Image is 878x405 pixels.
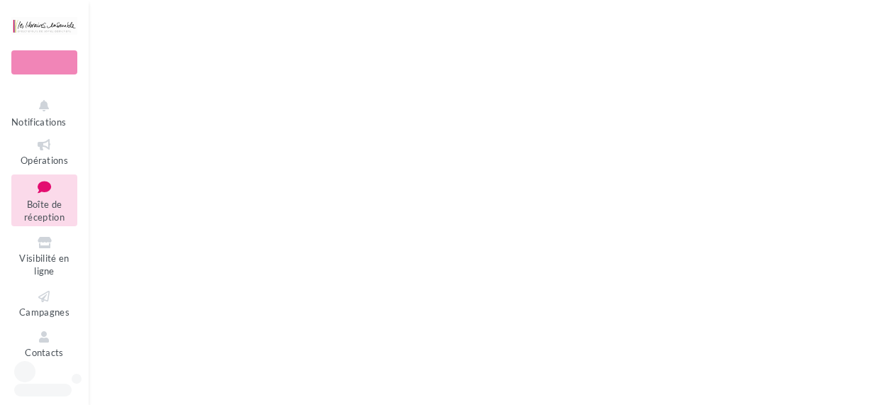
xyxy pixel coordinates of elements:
span: Campagnes [19,306,70,318]
span: Opérations [21,155,68,166]
a: Visibilité en ligne [11,232,77,280]
span: Visibilité en ligne [19,253,69,277]
a: Contacts [11,326,77,361]
div: Nouvelle campagne [11,50,77,74]
a: Campagnes [11,286,77,321]
span: Boîte de réception [24,199,65,223]
span: Contacts [25,347,64,358]
span: Notifications [11,116,66,128]
a: Boîte de réception [11,174,77,226]
a: Opérations [11,134,77,169]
